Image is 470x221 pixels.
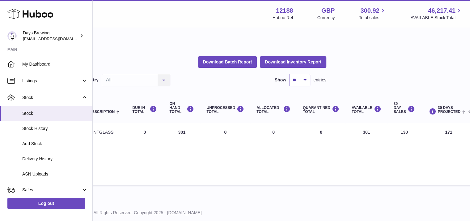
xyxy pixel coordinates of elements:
div: ALLOCATED Total [256,106,290,114]
span: 30 DAYS PROJECTED [438,106,460,114]
a: Log out [7,198,85,209]
a: 46,217.41 AVAILABLE Stock Total [410,6,463,21]
span: 46,217.41 [428,6,455,15]
span: Delivery History [22,156,88,162]
div: Days Brewing [23,30,78,42]
div: 30 DAY SALES [394,102,415,114]
td: 0 [250,123,297,185]
span: 0 [320,130,322,135]
span: Stock [22,95,81,101]
label: Show [275,77,286,83]
span: Stock [22,110,88,116]
td: 0 [126,123,163,185]
div: ON HAND Total [169,102,194,114]
div: Huboo Ref [273,15,293,21]
td: 0 [200,123,250,185]
span: Listings [22,78,81,84]
div: UNPROCESSED Total [206,106,244,114]
strong: 12188 [276,6,293,15]
div: PINTGLASS [89,129,120,135]
span: 300.92 [360,6,379,15]
span: Stock History [22,126,88,132]
strong: GBP [321,6,335,15]
span: Total sales [359,15,386,21]
span: ASN Uploads [22,171,88,177]
div: DUE IN TOTAL [132,106,157,114]
span: Add Stock [22,141,88,147]
span: [EMAIL_ADDRESS][DOMAIN_NAME] [23,36,91,41]
a: 300.92 Total sales [359,6,386,21]
div: Currency [317,15,335,21]
button: Download Inventory Report [260,56,326,67]
span: Description [89,110,115,114]
label: Country [82,77,99,83]
span: My Dashboard [22,61,88,67]
span: Sales [22,187,81,193]
td: 301 [163,123,200,185]
td: 301 [345,123,387,185]
button: Download Batch Report [198,56,257,67]
td: 130 [387,123,421,185]
div: AVAILABLE Total [352,106,381,114]
span: AVAILABLE Stock Total [410,15,463,21]
img: internalAdmin-12188@internal.huboo.com [7,31,17,41]
span: entries [313,77,326,83]
div: QUARANTINED Total [303,106,339,114]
